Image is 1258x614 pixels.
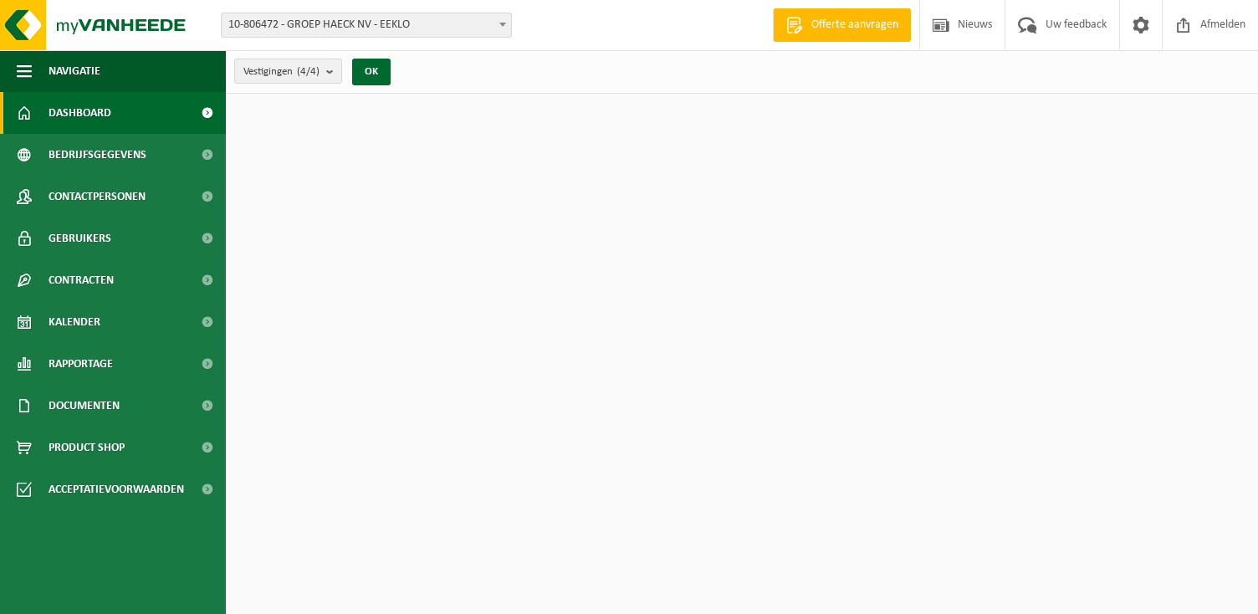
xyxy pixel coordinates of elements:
button: Vestigingen(4/4) [234,59,342,84]
span: Navigatie [49,50,100,92]
a: Offerte aanvragen [773,8,911,42]
span: Contracten [49,259,114,301]
span: 10-806472 - GROEP HAECK NV - EEKLO [221,13,512,38]
button: OK [352,59,391,85]
span: Product Shop [49,427,125,468]
span: Rapportage [49,343,113,385]
span: Bedrijfsgegevens [49,134,146,176]
span: 10-806472 - GROEP HAECK NV - EEKLO [222,13,511,37]
count: (4/4) [297,66,320,77]
span: Dashboard [49,92,111,134]
span: Vestigingen [243,59,320,84]
span: Documenten [49,385,120,427]
span: Kalender [49,301,100,343]
span: Acceptatievoorwaarden [49,468,184,510]
span: Contactpersonen [49,176,146,217]
span: Offerte aanvragen [807,17,903,33]
span: Gebruikers [49,217,111,259]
